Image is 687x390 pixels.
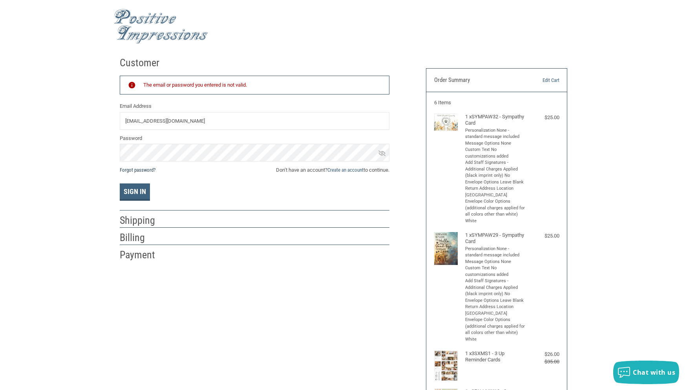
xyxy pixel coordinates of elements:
div: $26.00 [528,350,559,358]
div: The email or password you entered is not valid. [143,81,382,89]
h3: Order Summary [434,76,519,84]
li: Message Options None [465,140,526,147]
li: Envelope Options Leave Blank [465,297,526,304]
h2: Shipping [120,214,166,227]
label: Password [120,134,389,142]
li: Envelope Color Options (additional charges applied for all colors other than white) White [465,198,526,224]
h4: 1 x 3SXMS1 - 3 Up Reminder Cards [465,350,526,363]
li: Return Address Location [GEOGRAPHIC_DATA] [465,304,526,317]
img: Positive Impressions [114,9,208,44]
a: Forgot password? [120,167,155,173]
h2: Payment [120,249,166,261]
li: Custom Text No customizations added [465,265,526,278]
li: Custom Text No customizations added [465,147,526,160]
h4: 1 x SYMPAW32 - Sympathy Card [465,114,526,127]
h3: 6 Items [434,100,559,106]
li: Envelope Options Leave Blank [465,179,526,186]
span: Chat with us [633,368,675,377]
div: $25.00 [528,232,559,240]
h4: 1 x SYMPAW29 - Sympathy Card [465,232,526,245]
a: Create an account [327,167,364,173]
label: Email Address [120,102,389,110]
div: $25.00 [528,114,559,122]
li: Personalization None - standard message included [465,127,526,140]
li: Envelope Color Options (additional charges applied for all colors other than white) White [465,317,526,343]
a: Edit Cart [519,76,559,84]
h2: Billing [120,231,166,244]
li: Add Staff Signatures - Additional Charges Applied (black imprint only) No [465,278,526,297]
li: Add Staff Signatures - Additional Charges Applied (black imprint only) No [465,160,526,179]
li: Personalization None - standard message included [465,246,526,259]
div: $35.00 [528,358,559,366]
li: Return Address Location [GEOGRAPHIC_DATA] [465,185,526,198]
button: Chat with us [613,361,679,384]
span: Don’t have an account? to continue. [276,166,389,174]
h2: Customer [120,56,166,69]
button: Sign In [120,183,150,201]
li: Message Options None [465,259,526,265]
